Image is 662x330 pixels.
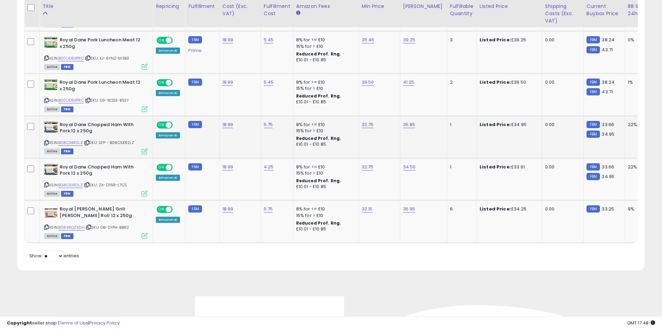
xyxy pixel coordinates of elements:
div: 15% for > £10 [296,85,353,92]
span: | SKU: KJ-6YNZ-M3B3 [85,55,129,61]
div: 8% for <= £10 [296,206,353,212]
b: Royal Dane Pork Luncheon Meat 12 x 250g [60,37,143,51]
div: 6 [450,206,471,212]
b: Reduced Prof. Rng. [296,178,341,184]
small: FBM [586,131,600,138]
a: B00UD5XPRC [58,55,84,61]
a: B089KQZ3DH [58,225,84,230]
div: Current Buybox Price [586,3,622,17]
a: 5.45 [264,79,274,86]
div: Listed Price [480,3,539,10]
div: £10.01 - £10.85 [296,142,353,147]
div: Min Price [362,3,397,10]
span: All listings currently available for purchase on Amazon [44,106,60,112]
div: Shipping Costs (Exc. VAT) [545,3,581,24]
div: Fulfillment Cost [264,3,290,17]
div: £10.01 - £10.85 [296,184,353,190]
span: | SKU: DB-SYPH-BB92 [86,225,129,230]
img: 318l-vcsNvL._SL40_.jpg [44,37,58,49]
div: £34.95 [480,122,537,128]
span: 43.71 [602,47,613,53]
div: 8% for <= £10 [296,37,353,43]
span: Show: entries [29,252,79,259]
small: Amazon Fees. [296,10,300,16]
div: 0.00 [545,206,578,212]
div: 22% [628,164,651,170]
div: 0.00 [545,37,578,43]
span: 34.95 [602,131,614,137]
span: FBM [61,148,73,154]
b: Listed Price: [480,164,511,170]
span: All listings currently available for purchase on Amazon [44,64,60,70]
a: 34.50 [403,164,416,171]
a: B08C5KR2LZ [58,182,83,188]
div: 15% for > £10 [296,128,353,134]
small: FBM [188,163,202,171]
small: FBM [586,173,600,180]
b: Listed Price: [480,206,511,212]
div: 1% [628,79,651,85]
a: 5.75 [264,121,273,128]
div: £10.01 - £10.85 [296,57,353,63]
div: £39.25 [480,37,537,43]
a: 18.99 [222,121,233,128]
div: 9% [628,206,651,212]
a: 39.25 [403,37,415,43]
a: 5.45 [264,37,274,43]
div: 0.00 [545,79,578,85]
div: [PERSON_NAME] [403,3,444,10]
span: All listings currently available for purchase on Amazon [44,191,60,197]
div: 0% [628,37,651,43]
small: FBM [188,79,202,86]
div: 2 [450,79,471,85]
div: 3 [450,37,471,43]
small: FBM [586,36,600,43]
span: OFF [172,38,183,43]
div: ASIN: [44,164,148,196]
div: 8% for <= £10 [296,79,353,85]
img: 318l-vcsNvL._SL40_.jpg [44,79,58,91]
b: Reduced Prof. Rng. [296,220,341,226]
div: 15% for > £10 [296,43,353,50]
a: 5.75 [264,206,273,213]
b: Listed Price: [480,79,511,85]
div: £10.01 - £10.85 [296,99,353,105]
div: ASIN: [44,37,148,69]
div: Cost (Exc. VAT) [222,3,258,17]
small: FBM [586,88,600,95]
span: All listings currently available for purchase on Amazon [44,233,60,239]
span: 33.25 [602,206,614,212]
a: 4.25 [264,164,274,171]
small: FBM [586,121,600,128]
b: Reduced Prof. Rng. [296,93,341,99]
b: Listed Price: [480,37,511,43]
span: All listings currently available for purchase on Amazon [44,148,60,154]
img: 31iArSUXIBS._SL40_.jpg [44,122,58,133]
img: 412cgKofj6L._SL40_.jpg [44,206,58,220]
a: B08C5KR2LZ [58,140,83,146]
div: Amazon AI [156,217,180,223]
small: FBM [188,205,202,213]
a: 18.99 [222,37,233,43]
div: 15% for > £10 [296,170,353,176]
span: | SKU: S9-W2EE-B5EY [85,97,129,103]
small: FBM [586,46,600,53]
div: £33.61 [480,164,537,170]
span: ON [157,164,166,170]
div: 0.00 [545,164,578,170]
b: Royal Dane Chopped Ham With Pork 12 x 250g [60,122,143,136]
div: 8% for <= £10 [296,164,353,170]
a: 18.99 [222,206,233,213]
span: FBM [61,64,73,70]
a: 18.99 [222,79,233,86]
small: FBM [586,79,600,86]
div: Amazon Fees [296,3,356,10]
div: Repricing [156,3,182,10]
div: £10.01 - £10.85 [296,226,353,232]
div: BB Share 24h. [628,3,653,17]
small: FBM [586,205,600,213]
span: OFF [172,122,183,128]
small: FBM [188,36,202,43]
span: ON [157,80,166,86]
b: Reduced Prof. Rng. [296,135,341,141]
